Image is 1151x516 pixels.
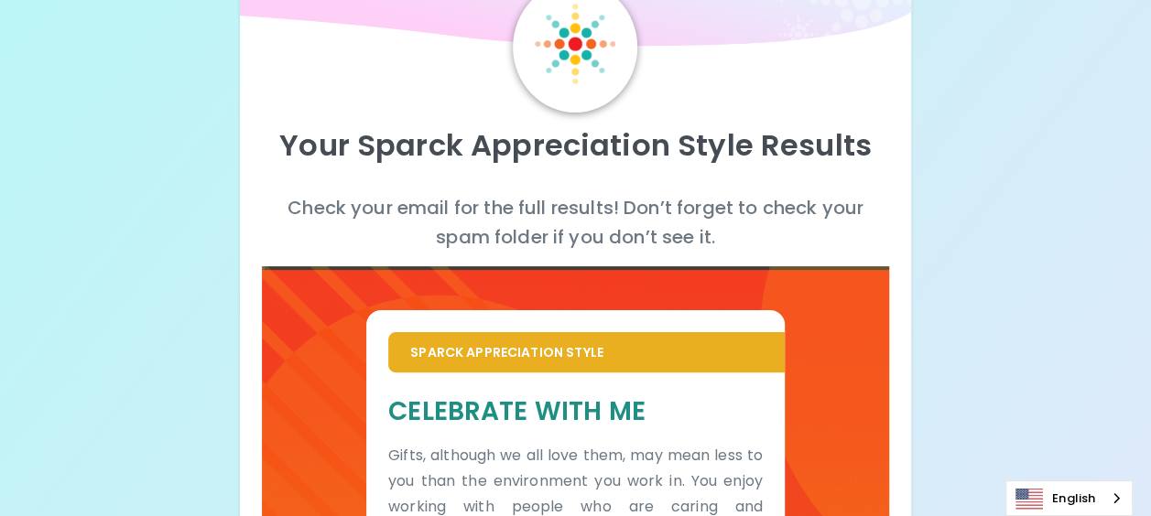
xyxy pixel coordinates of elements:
[410,343,763,361] p: Sparck Appreciation Style
[388,394,763,428] h5: Celebrate With Me
[262,127,889,164] p: Your Sparck Appreciation Style Results
[262,193,889,252] p: Check your email for the full results! Don’t forget to check your spam folder if you don’t see it.
[1005,480,1133,516] div: Language
[1005,480,1133,516] aside: Language selected: English
[1006,481,1132,515] a: English
[535,4,615,84] img: Sparck Logo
